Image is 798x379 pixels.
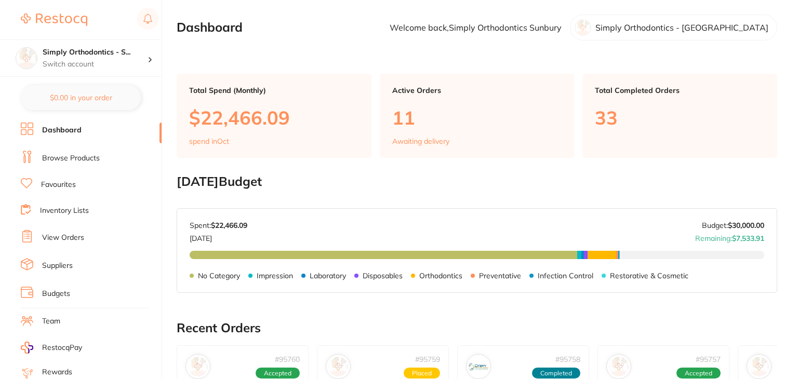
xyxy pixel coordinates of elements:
p: 33 [595,107,765,128]
strong: $22,466.09 [211,221,247,230]
a: Restocq Logo [21,8,87,32]
img: Simply Orthodontics - Sunbury [16,48,37,69]
a: Total Completed Orders33 [582,74,777,158]
p: Remaining: [695,230,764,242]
p: # 95759 [415,355,440,363]
p: No Category [198,272,240,280]
img: Henry Schein Halas [609,357,629,376]
a: Browse Products [42,153,100,164]
h2: Dashboard [177,20,243,35]
button: $0.00 in your order [21,85,141,110]
a: Active Orders11Awaiting delivery [380,74,575,158]
a: Suppliers [42,261,73,271]
p: Total Completed Orders [595,86,765,94]
p: Preventative [479,272,521,280]
p: Switch account [43,59,148,70]
strong: $30,000.00 [728,221,764,230]
p: Awaiting delivery [392,137,449,145]
img: Solventum (KCI) [749,357,769,376]
p: 11 [392,107,562,128]
p: Active Orders [392,86,562,94]
a: Inventory Lists [40,206,89,216]
img: Orien dental [469,357,488,376]
strong: $7,533.91 [732,234,764,243]
p: Simply Orthodontics - [GEOGRAPHIC_DATA] [595,23,768,32]
p: Spent: [190,221,247,229]
p: Disposables [363,272,403,280]
p: spend in Oct [189,137,229,145]
a: Rewards [42,367,72,377]
p: Impression [257,272,293,280]
p: Orthodontics [419,272,462,280]
a: Total Spend (Monthly)$22,466.09spend inOct [177,74,371,158]
h4: Simply Orthodontics - Sunbury [43,47,148,58]
p: Laboratory [310,272,346,280]
span: Accepted [256,368,300,379]
img: Horseley Dental [188,357,208,376]
p: Total Spend (Monthly) [189,86,359,94]
p: [DATE] [190,230,247,242]
a: RestocqPay [21,342,82,354]
p: Infection Control [538,272,593,280]
p: # 95760 [275,355,300,363]
img: Restocq Logo [21,13,87,26]
span: Completed [532,368,580,379]
p: Restorative & Cosmetic [610,272,688,280]
p: Budget: [702,221,764,229]
a: Favourites [41,180,76,190]
img: RestocqPay [21,342,33,354]
a: Dashboard [42,125,82,136]
p: # 95757 [696,355,721,363]
img: American Orthodontics [328,357,348,376]
span: Placed [404,368,440,379]
p: Welcome back, Simply Orthodontics Sunbury [390,23,562,32]
a: Team [42,316,60,327]
a: View Orders [42,233,84,243]
span: Accepted [676,368,721,379]
h2: Recent Orders [177,321,777,335]
p: # 95758 [555,355,580,363]
p: $22,466.09 [189,107,359,128]
span: RestocqPay [42,343,82,353]
a: Budgets [42,289,70,299]
h2: [DATE] Budget [177,174,777,189]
